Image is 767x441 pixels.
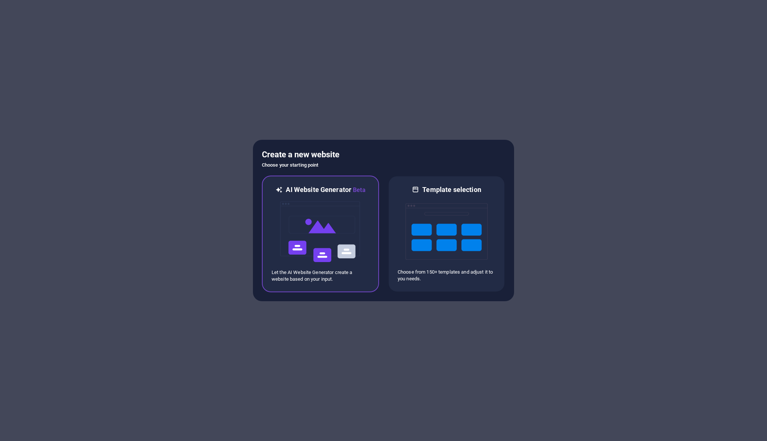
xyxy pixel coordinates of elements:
[388,176,505,292] div: Template selectionChoose from 150+ templates and adjust it to you needs.
[279,195,361,269] img: ai
[272,269,369,283] p: Let the AI Website Generator create a website based on your input.
[262,161,505,170] h6: Choose your starting point
[422,185,481,194] h6: Template selection
[398,269,495,282] p: Choose from 150+ templates and adjust it to you needs.
[286,185,365,195] h6: AI Website Generator
[262,176,379,292] div: AI Website GeneratorBetaaiLet the AI Website Generator create a website based on your input.
[351,186,366,193] span: Beta
[262,149,505,161] h5: Create a new website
